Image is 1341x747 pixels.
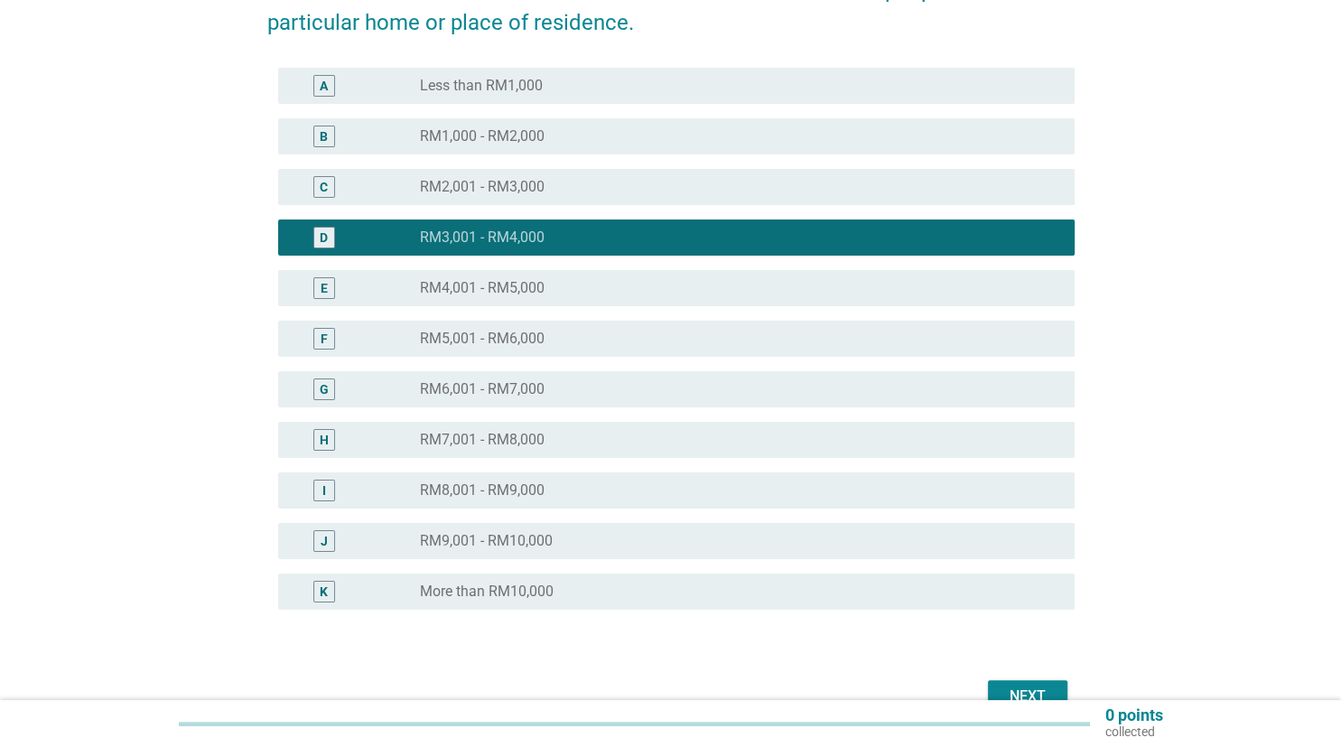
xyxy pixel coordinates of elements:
div: C [320,178,328,197]
label: RM2,001 - RM3,000 [420,178,545,196]
label: Less than RM1,000 [420,77,543,95]
div: G [320,380,329,399]
div: B [320,127,328,146]
div: K [320,583,328,602]
label: More than RM10,000 [420,583,554,601]
div: H [320,431,329,450]
div: Next [1002,686,1053,707]
div: A [320,77,328,96]
div: F [321,330,328,349]
label: RM1,000 - RM2,000 [420,127,545,145]
div: J [321,532,328,551]
label: RM5,001 - RM6,000 [420,330,545,348]
label: RM7,001 - RM8,000 [420,431,545,449]
p: collected [1104,724,1162,740]
label: RM3,001 - RM4,000 [420,229,545,247]
label: RM6,001 - RM7,000 [420,380,545,398]
label: RM8,001 - RM9,000 [420,481,545,500]
div: I [322,481,326,500]
p: 0 points [1104,707,1162,724]
button: Next [988,680,1067,713]
div: E [321,279,328,298]
div: D [320,229,328,247]
label: RM4,001 - RM5,000 [420,279,545,297]
label: RM9,001 - RM10,000 [420,532,553,550]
